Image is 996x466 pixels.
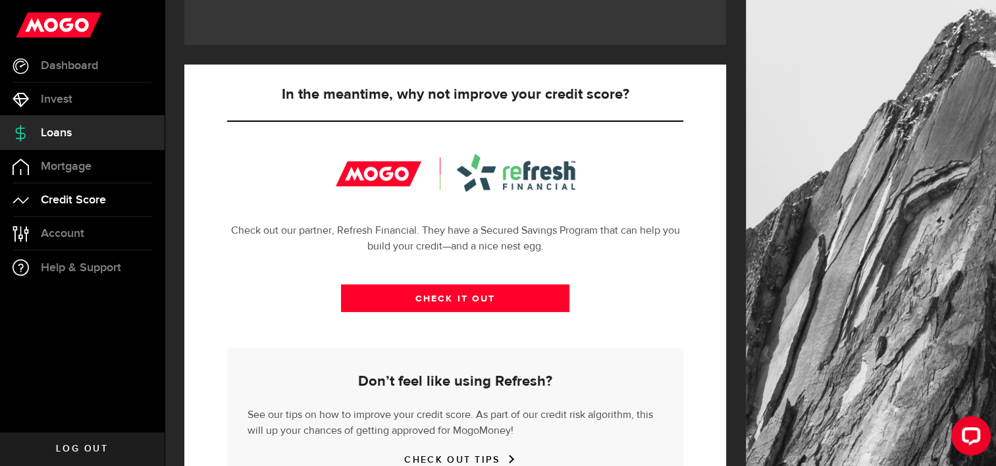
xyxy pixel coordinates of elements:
span: Dashboard [41,60,98,72]
span: Credit Score [41,194,106,206]
span: Mortgage [41,161,92,172]
p: Check out our partner, Refresh Financial. They have a Secured Savings Program that can help you b... [227,223,683,255]
h5: Don’t feel like using Refresh? [248,374,663,390]
span: Log out [56,444,108,453]
a: CHECK IT OUT [341,284,569,312]
iframe: LiveChat chat widget [941,411,996,466]
span: Invest [41,93,72,105]
span: Account [41,228,84,240]
span: Help & Support [41,262,121,274]
a: CHECK OUT TIPS [404,454,506,465]
h5: In the meantime, why not improve your credit score? [227,87,683,103]
span: Loans [41,127,72,139]
p: See our tips on how to improve your credit score. As part of our credit risk algorithm, this will... [248,404,663,439]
